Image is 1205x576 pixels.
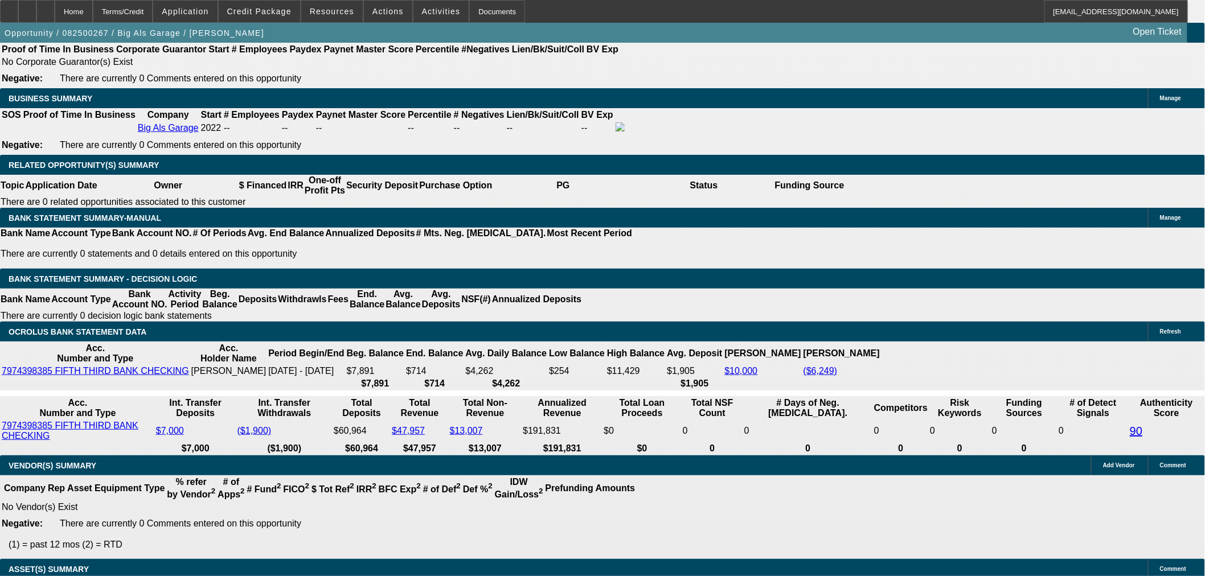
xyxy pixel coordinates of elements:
b: Asset Equipment Type [67,483,165,493]
th: Most Recent Period [547,228,633,239]
b: Paydex [282,110,314,120]
th: 0 [929,443,990,454]
b: Def % [463,484,493,494]
td: $11,429 [606,365,665,377]
th: # Mts. Neg. [MEDICAL_DATA]. [416,228,547,239]
td: $4,262 [465,365,548,377]
b: BFC Exp [379,484,421,494]
span: Credit Package [227,7,292,16]
th: Total Loan Proceeds [603,397,681,419]
th: Funding Sources [991,397,1057,419]
div: -- [454,123,505,133]
div: $191,831 [523,426,601,436]
span: Manage [1160,215,1181,221]
b: Percentile [408,110,451,120]
th: 0 [874,443,928,454]
th: ($1,900) [237,443,332,454]
span: Opportunity / 082500267 / Big Als Garage / [PERSON_NAME] [5,28,264,38]
p: (1) = past 12 mos (2) = RTD [9,540,1205,550]
th: $1,905 [666,378,723,389]
th: # Of Periods [192,228,247,239]
td: 0 [929,420,990,442]
span: Resources [310,7,354,16]
th: Status [634,175,774,196]
b: BV Exp [587,44,618,54]
th: Owner [98,175,239,196]
td: 0 [744,420,872,442]
th: Beg. Balance [346,343,404,364]
td: [PERSON_NAME] [191,365,267,377]
th: $191,831 [522,443,602,454]
th: Funding Source [774,175,845,196]
b: Paynet Master Score [316,110,405,120]
td: No Corporate Guarantor(s) Exist [1,56,624,68]
span: There are currently 0 Comments entered on this opportunity [60,519,301,528]
th: Avg. Balance [385,289,421,310]
b: Company [4,483,46,493]
th: PG [493,175,633,196]
span: -- [224,123,230,133]
td: 0 [991,420,1057,442]
b: Lien/Bk/Suit/Coll [507,110,579,120]
a: $13,007 [450,426,483,435]
a: ($1,900) [237,426,272,435]
b: Prefunding Amounts [546,483,636,493]
span: Application [162,7,208,16]
a: ($6,249) [804,366,838,376]
th: High Balance [606,343,665,364]
b: Percentile [416,44,459,54]
span: RELATED OPPORTUNITY(S) SUMMARY [9,161,159,170]
th: End. Balance [405,343,464,364]
th: Avg. Daily Balance [465,343,548,364]
td: 2022 [200,122,222,134]
td: -- [506,122,580,134]
b: Start [208,44,229,54]
th: $13,007 [449,443,522,454]
th: $714 [405,378,464,389]
th: NSF(#) [461,289,491,310]
th: $47,957 [391,443,448,454]
button: Resources [301,1,363,22]
th: Period Begin/End [268,343,345,364]
th: Acc. Holder Name [191,343,267,364]
div: -- [408,123,451,133]
button: Credit Package [219,1,300,22]
button: Actions [364,1,412,22]
a: $7,000 [156,426,184,435]
span: ASSET(S) SUMMARY [9,565,89,574]
sup: 2 [488,482,492,491]
button: Activities [413,1,469,22]
th: Account Type [51,228,112,239]
th: Deposits [238,289,278,310]
b: Paydex [290,44,322,54]
th: Acc. Number and Type [1,343,190,364]
td: 0 [682,420,743,442]
th: $7,891 [346,378,404,389]
sup: 2 [240,487,244,496]
span: Bank Statement Summary - Decision Logic [9,274,198,283]
th: Proof of Time In Business [23,109,136,121]
th: Annualized Deposits [325,228,415,239]
th: One-off Profit Pts [304,175,346,196]
b: # Employees [224,110,280,120]
b: Lien/Bk/Suit/Coll [512,44,584,54]
b: # Fund [247,484,281,494]
sup: 2 [350,482,354,491]
td: $254 [548,365,605,377]
th: Avg. Deposit [666,343,723,364]
th: Annualized Revenue [522,397,602,419]
th: $4,262 [465,378,548,389]
th: End. Balance [349,289,385,310]
td: $0 [603,420,681,442]
sup: 2 [416,482,420,491]
b: # Employees [232,44,288,54]
th: $7,000 [155,443,236,454]
span: Activities [422,7,461,16]
b: Company [147,110,189,120]
span: There are currently 0 Comments entered on this opportunity [60,73,301,83]
b: IDW Gain/Loss [495,477,543,499]
b: Corporate Guarantor [116,44,206,54]
b: Negative: [2,73,43,83]
th: [PERSON_NAME] [803,343,880,364]
th: Low Balance [548,343,605,364]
